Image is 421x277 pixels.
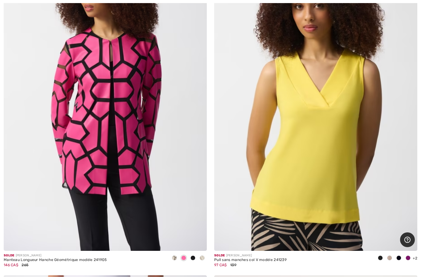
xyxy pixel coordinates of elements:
[413,256,417,260] span: +2
[230,263,236,267] span: 139
[214,263,227,267] span: 97 CA$
[394,253,403,263] div: Midnight Blue
[4,258,107,262] div: Manteau Longueur Hanche Géométrique modèle 241905
[214,258,287,262] div: Pull sans manches col V modèle 241239
[198,253,207,263] div: Gunmetal/black
[22,263,28,267] span: 265
[400,232,415,248] iframe: Ouvre un widget dans lequel vous pouvez trouver plus d’informations
[385,253,394,263] div: Dune
[403,253,413,263] div: Purple orchid
[179,253,188,263] div: Geranium/black
[170,253,179,263] div: Moonstone/black
[214,253,287,258] div: [PERSON_NAME]
[214,254,225,257] span: Solde
[376,253,385,263] div: Black
[188,253,198,263] div: Black/Black
[4,263,18,267] span: 146 CA$
[4,254,14,257] span: Solde
[4,253,107,258] div: [PERSON_NAME]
